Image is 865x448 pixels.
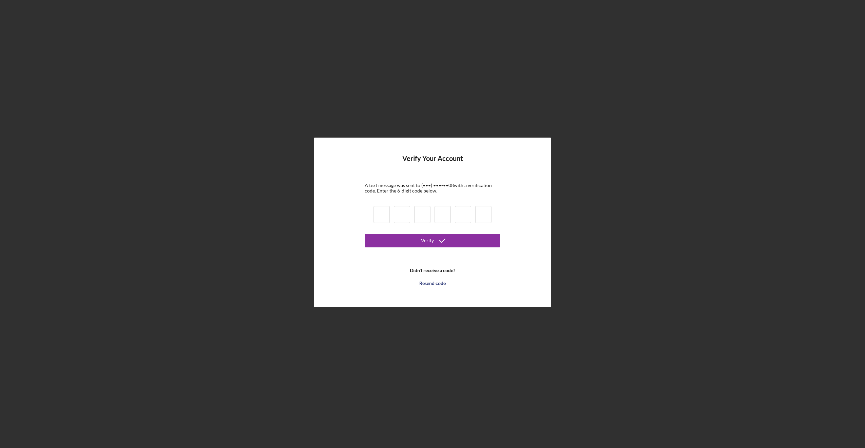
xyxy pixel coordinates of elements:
[410,268,455,273] b: Didn't receive a code?
[419,277,446,290] div: Resend code
[402,155,463,172] h4: Verify Your Account
[365,183,500,194] div: A text message was sent to (•••) •••-•• 08 with a verification code. Enter the 6-digit code below.
[365,234,500,247] button: Verify
[365,277,500,290] button: Resend code
[421,234,434,247] div: Verify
